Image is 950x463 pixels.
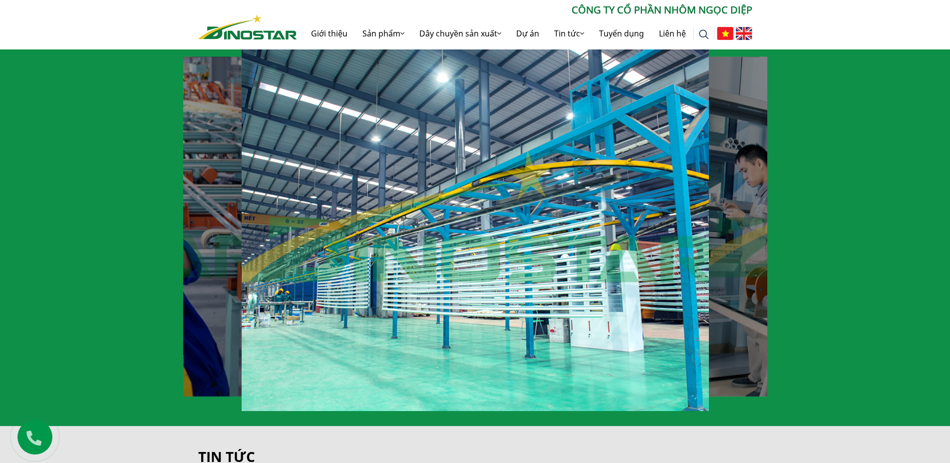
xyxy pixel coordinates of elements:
[198,14,297,39] img: Nhôm Dinostar
[355,17,412,49] a: Sản phẩm
[651,17,693,49] a: Liên hệ
[592,17,651,49] a: Tuyển dụng
[297,2,752,17] p: CÔNG TY CỔ PHẦN NHÔM NGỌC DIỆP
[736,27,752,40] img: English
[547,17,592,49] a: Tin tức
[717,27,733,40] img: Tiếng Việt
[699,29,709,39] img: search
[242,43,709,412] div: 18 / 30
[198,12,297,39] a: Nhôm Dinostar
[412,17,509,49] a: Dây chuyền sản xuất
[304,17,355,49] a: Giới thiệu
[509,17,547,49] a: Dự án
